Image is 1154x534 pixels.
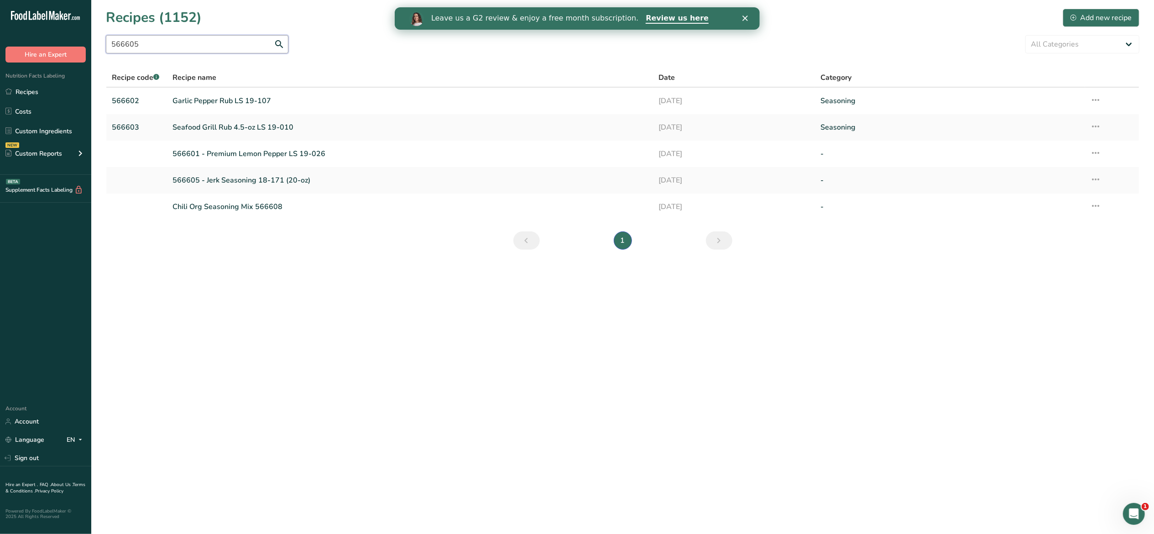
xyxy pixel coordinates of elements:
a: Language [5,432,44,448]
a: 566605 - Jerk Seasoning 18-171 (20-oz) [172,171,647,190]
a: Seafood Grill Rub 4.5-oz LS 19-010 [172,118,647,137]
a: About Us . [51,482,73,488]
span: Recipe code [112,73,159,83]
input: Search for recipe [106,35,288,53]
iframe: Intercom live chat [1123,503,1145,525]
div: BETA [6,179,20,184]
a: 566602 [112,91,162,110]
h1: Recipes (1152) [106,7,202,28]
a: FAQ . [40,482,51,488]
a: Next page [706,231,732,250]
button: Hire an Expert [5,47,86,63]
a: 566601 - Premium Lemon Pepper LS 19-026 [172,144,647,163]
a: - [820,144,1080,163]
a: [DATE] [658,144,809,163]
a: Chili Org Seasoning Mix 566608 [172,197,647,216]
a: Previous page [513,231,540,250]
div: Custom Reports [5,149,62,158]
a: Terms & Conditions . [5,482,85,494]
a: [DATE] [658,118,809,137]
a: 566603 [112,118,162,137]
span: Category [820,72,851,83]
a: Seasoning [820,91,1080,110]
a: [DATE] [658,91,809,110]
a: - [820,171,1080,190]
button: Add new recipe [1063,9,1139,27]
div: Powered By FoodLabelMaker © 2025 All Rights Reserved [5,508,86,519]
span: Date [658,72,675,83]
div: Add new recipe [1070,12,1132,23]
a: Garlic Pepper Rub LS 19-107 [172,91,647,110]
span: 1 [1142,503,1149,510]
a: [DATE] [658,171,809,190]
a: Privacy Policy [35,488,63,494]
div: NEW [5,142,19,148]
a: - [820,197,1080,216]
a: Seasoning [820,118,1080,137]
a: [DATE] [658,197,809,216]
iframe: Intercom live chat banner [395,7,760,30]
div: EN [67,435,86,445]
a: Hire an Expert . [5,482,38,488]
span: Recipe name [172,72,216,83]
